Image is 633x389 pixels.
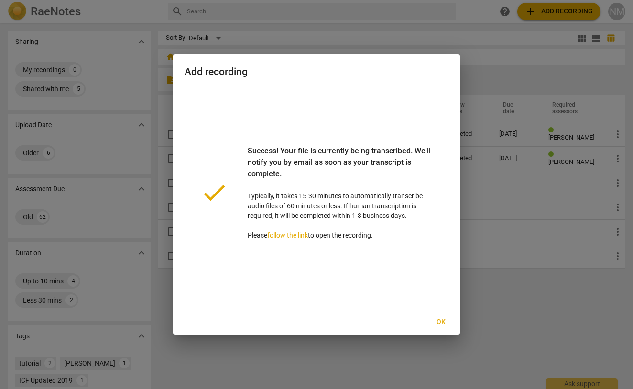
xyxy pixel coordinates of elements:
a: follow the link [267,231,308,239]
span: Ok [433,317,448,327]
h2: Add recording [185,66,448,78]
p: Typically, it takes 15-30 minutes to automatically transcribe audio files of 60 minutes or less. ... [248,145,433,240]
button: Ok [426,313,456,331]
span: done [200,178,229,207]
div: Success! Your file is currently being transcribed. We'll notify you by email as soon as your tran... [248,145,433,191]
